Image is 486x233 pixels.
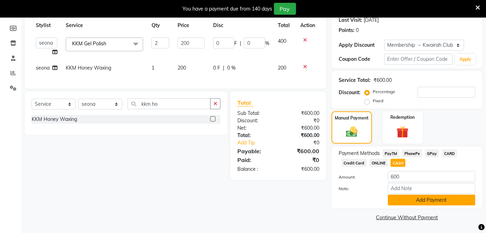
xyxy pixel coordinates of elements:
label: Fixed [373,98,383,104]
span: KKM Gel Polish [72,40,106,47]
span: Credit Card [341,159,367,167]
div: Points: [339,27,354,34]
span: F [234,40,237,47]
div: ₹600.00 [278,147,325,155]
div: Discount: [339,89,360,96]
div: ₹600.00 [278,166,325,173]
th: Action [296,18,319,33]
th: Price [173,18,209,33]
div: Discount: [232,117,279,124]
div: Balance : [232,166,279,173]
input: Amount [388,171,475,182]
th: Disc [209,18,274,33]
label: Amount: [333,174,383,180]
label: Redemption [391,114,415,121]
th: Total [274,18,296,33]
span: PhonePe [402,149,422,157]
span: PayTM [383,149,399,157]
a: x [106,40,109,47]
input: Enter Offer / Coupon Code [384,54,453,65]
div: ₹600.00 [278,124,325,132]
span: Payment Methods [339,150,380,157]
div: You have a payment due from 140 days [183,5,273,13]
input: Search or Scan [128,98,211,109]
div: Net: [232,124,279,132]
label: Note: [333,186,383,192]
span: CASH [391,159,406,167]
input: Add Note [388,183,475,194]
div: ₹0 [286,139,325,147]
div: Payable: [232,147,279,155]
div: ₹600.00 [278,110,325,117]
div: ₹0 [278,117,325,124]
label: Percentage [373,89,395,95]
div: Paid: [232,156,279,164]
span: GPay [425,149,440,157]
th: Qty [147,18,173,33]
span: seona [36,65,50,71]
div: Coupon Code [339,56,384,63]
span: Total [237,99,254,106]
th: Service [62,18,147,33]
span: 400 [278,38,286,44]
button: Apply [455,54,475,65]
div: ₹600.00 [278,132,325,139]
span: 200 [178,65,186,71]
span: 200 [278,65,286,71]
div: 0 [356,27,359,34]
label: Manual Payment [335,115,369,121]
span: | [223,64,224,72]
span: ONLINE [370,159,388,167]
span: 0 F [213,64,220,72]
th: Stylist [32,18,62,33]
span: CARD [442,149,457,157]
div: [DATE] [364,17,379,24]
div: Apply Discount [339,41,384,49]
img: _gift.svg [393,125,413,140]
div: Last Visit: [339,17,362,24]
div: KKM Honey Waxing [32,116,77,123]
span: | [240,40,241,47]
a: Add Tip [232,139,286,147]
div: Sub Total: [232,110,279,117]
span: KKM Honey Waxing [66,65,111,71]
button: Add Payment [388,195,475,206]
div: Total: [232,132,279,139]
span: % [265,40,269,47]
button: Pay [274,3,296,15]
img: _cash.svg [343,125,361,139]
div: ₹600.00 [373,77,392,84]
div: Service Total: [339,77,371,84]
div: ₹0 [278,156,325,164]
span: 1 [152,65,154,71]
a: Continue Without Payment [333,214,481,221]
span: 0 % [227,64,236,72]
